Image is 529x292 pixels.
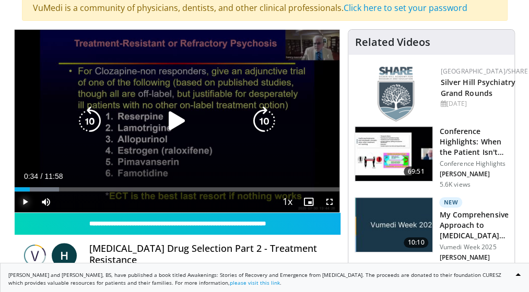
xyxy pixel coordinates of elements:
[298,191,319,212] button: Enable picture-in-picture mode
[355,127,432,181] img: 4362ec9e-0993-4580-bfd4-8e18d57e1d49.150x105_q85_crop-smart_upscale.jpg
[52,243,77,268] a: H
[439,210,508,241] h3: My Comprehensive Approach to [MEDICAL_DATA] Treatment
[404,166,429,177] span: 69:51
[15,187,340,191] div: Progress Bar
[15,30,340,212] video-js: Video Player
[319,191,339,212] button: Fullscreen
[344,2,467,14] a: Click here to set your password
[439,197,462,208] p: New
[230,279,280,286] a: please visit this link
[404,237,429,248] span: 10:10
[439,253,508,262] p: [PERSON_NAME]
[439,243,508,251] p: Vumedi Week 2025
[8,271,521,287] p: [PERSON_NAME] and [PERSON_NAME], BS, have published a book titled Awakenings: Stories of Recovery...
[22,243,48,268] img: Vumedi Week 2025
[439,160,508,168] p: Conference Highlights
[378,67,414,121] img: f8aaeb6d-318f-4fcf-bd1d-54ce21f29e87.png.150x105_q85_autocrop_double_scale_upscale_version-0.2.png
[41,172,43,180] span: /
[277,191,298,212] button: Playback Rate
[439,180,470,189] p: 5.6K views
[440,77,515,98] a: Silver Hill Psychiatry Grand Rounds
[89,243,332,265] h4: [MEDICAL_DATA] Drug Selection Part 2 - Treatment Resistance
[44,172,63,180] span: 11:58
[440,99,527,108] div: [DATE]
[355,197,508,272] a: 10:10 New My Comprehensive Approach to [MEDICAL_DATA] Treatment Vumedi Week 2025 [PERSON_NAME] 22...
[24,172,38,180] span: 0:34
[440,67,527,76] a: [GEOGRAPHIC_DATA]/SHARE
[355,126,508,189] a: 69:51 Conference Highlights: When the Patient Isn't Getting Better - A Psy… Conference Highlights...
[36,191,56,212] button: Mute
[439,170,508,178] p: [PERSON_NAME]
[439,126,508,157] h3: Conference Highlights: When the Patient Isn't Getting Better - A Psy…
[355,36,430,48] h4: Related Videos
[355,198,432,252] img: ae1082c4-cc90-4cd6-aa10-009092bfa42a.jpg.150x105_q85_crop-smart_upscale.jpg
[15,191,36,212] button: Play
